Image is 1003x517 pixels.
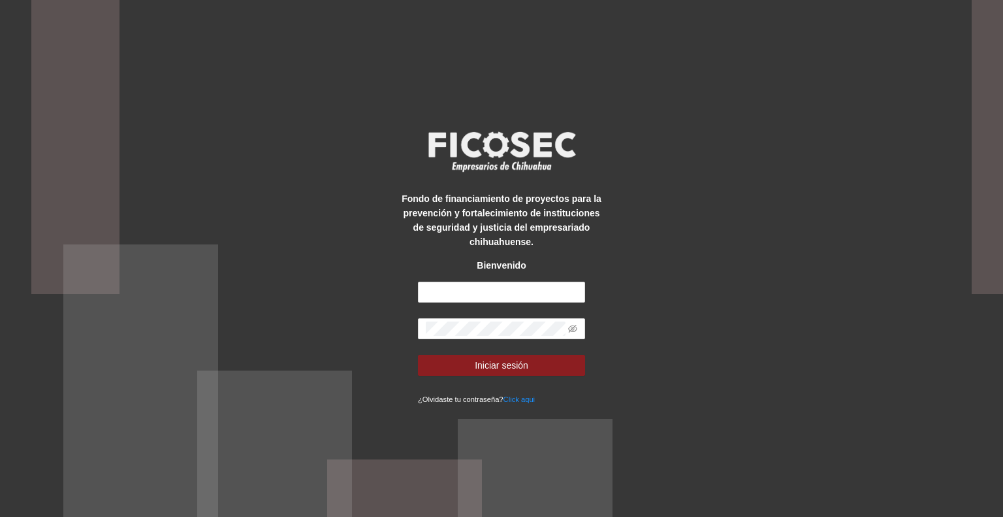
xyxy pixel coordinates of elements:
strong: Fondo de financiamiento de proyectos para la prevención y fortalecimiento de instituciones de seg... [402,193,601,247]
strong: Bienvenido [477,260,526,271]
span: eye-invisible [568,324,577,333]
button: Iniciar sesión [418,355,585,376]
span: Iniciar sesión [475,358,528,373]
img: logo [420,127,583,176]
small: ¿Olvidaste tu contraseña? [418,395,535,403]
a: Click aqui [503,395,535,403]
